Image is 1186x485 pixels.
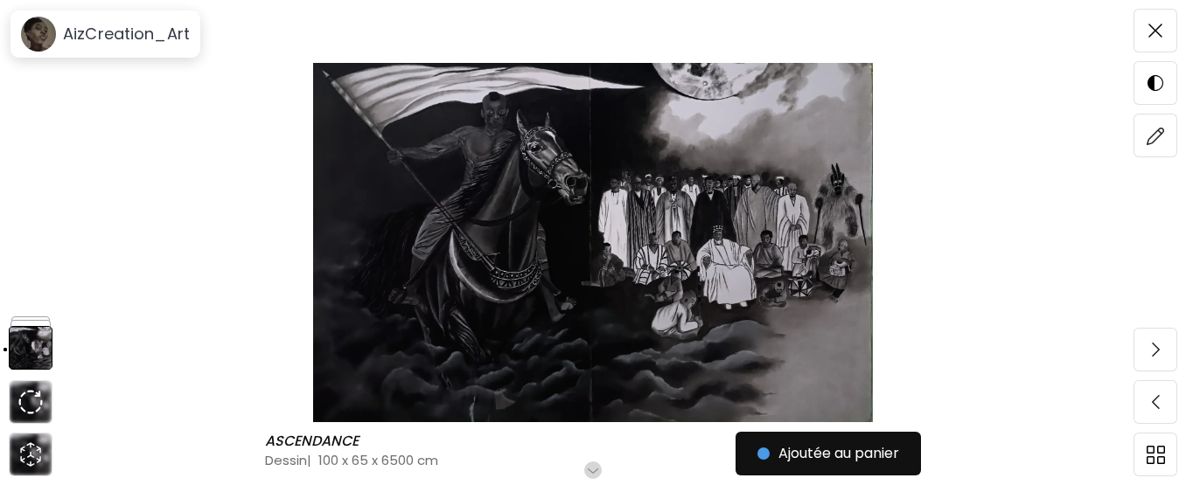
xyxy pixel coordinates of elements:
[736,432,921,475] button: Ajoutée au panier
[757,443,899,464] span: Ajoutée au panier
[17,440,45,468] div: animation
[63,24,190,45] h6: AizCreation_Art
[265,433,363,450] h6: ASCENDANCE
[265,451,777,469] h4: Dessin | 100 x 65 x 6500 cm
